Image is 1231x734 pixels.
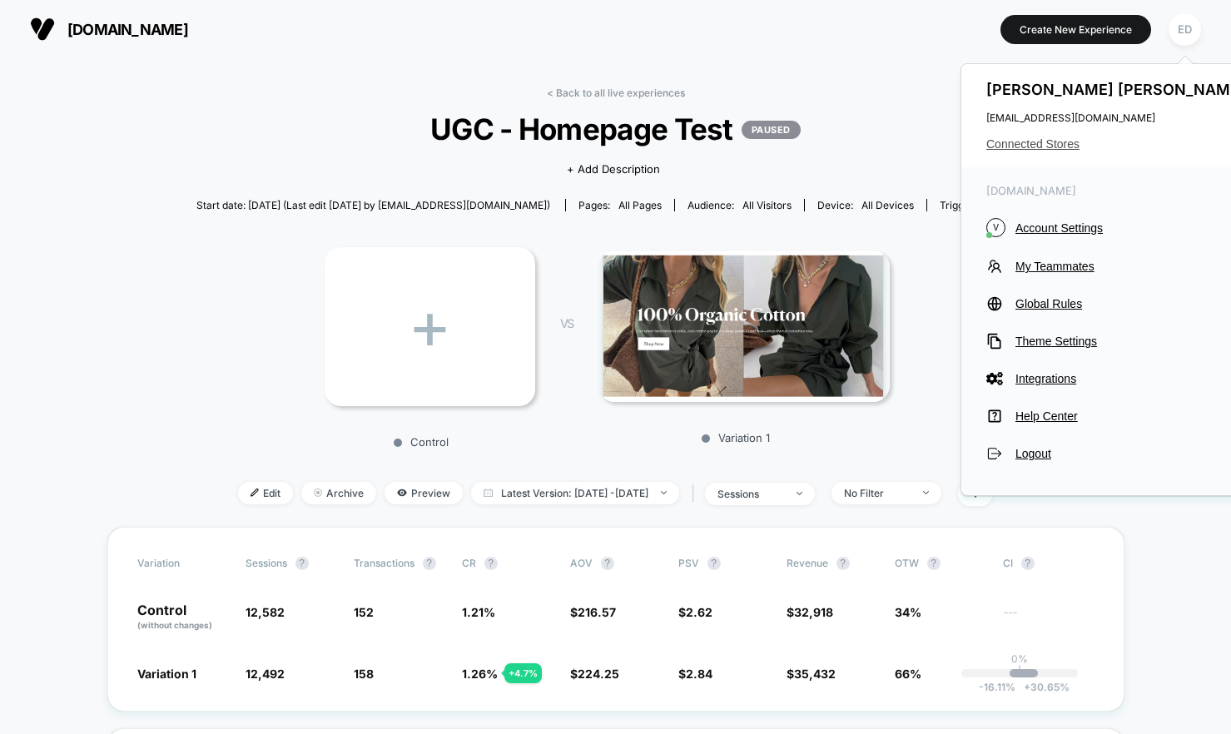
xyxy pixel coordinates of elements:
span: Start date: [DATE] (Last edit [DATE] by [EMAIL_ADDRESS][DOMAIN_NAME]) [196,199,550,211]
span: $ [678,605,712,619]
img: end [661,491,667,494]
button: ? [707,557,721,570]
span: 216.57 [578,605,616,619]
span: 66% [895,667,921,681]
div: Audience: [687,199,792,211]
span: UGC - Homepage Test [239,112,993,146]
button: ? [1021,557,1035,570]
span: CR [462,557,476,569]
span: (without changes) [137,620,212,630]
span: | [687,482,705,506]
span: $ [787,667,836,681]
span: 1.21 % [462,605,495,619]
span: 32,918 [794,605,833,619]
img: end [314,489,322,497]
p: PAUSED [742,121,801,139]
span: all pages [618,199,662,211]
img: Variation 1 main [598,250,890,402]
i: V [986,218,1005,237]
p: Control [137,603,229,632]
img: end [923,491,929,494]
span: Transactions [354,557,414,569]
span: [DOMAIN_NAME] [67,21,188,38]
span: PSV [678,557,699,569]
img: Visually logo [30,17,55,42]
a: < Back to all live experiences [547,87,685,99]
span: VS [560,316,573,330]
span: + [1024,681,1030,693]
span: $ [570,605,616,619]
span: Variation 1 [137,667,196,681]
button: ? [295,557,309,570]
span: Edit [238,482,293,504]
span: $ [570,667,619,681]
div: ED [1169,13,1201,46]
div: + [325,247,535,406]
span: $ [787,605,833,619]
span: All Visitors [742,199,792,211]
p: 0% [1011,652,1028,665]
p: Control [316,435,527,449]
button: ? [927,557,941,570]
div: Pages: [578,199,662,211]
span: 158 [354,667,374,681]
span: Revenue [787,557,828,569]
button: ED [1164,12,1206,47]
span: Sessions [246,557,287,569]
span: 12,582 [246,605,285,619]
span: CI [1003,557,1094,570]
img: calendar [484,489,493,497]
button: [DOMAIN_NAME] [25,16,193,42]
img: edit [251,489,259,497]
span: 224.25 [578,667,619,681]
p: Variation 1 [590,431,881,444]
button: ? [484,557,498,570]
span: Archive [301,482,376,504]
span: 2.62 [686,605,712,619]
span: Latest Version: [DATE] - [DATE] [471,482,679,504]
span: 12,492 [246,667,285,681]
button: Create New Experience [1000,15,1151,44]
span: Preview [385,482,463,504]
div: + 4.7 % [504,663,542,683]
button: ? [601,557,614,570]
span: 34% [895,605,921,619]
span: --- [1003,608,1094,632]
div: No Filter [844,487,911,499]
span: 1.26 % [462,667,498,681]
div: sessions [717,488,784,500]
span: 35,432 [794,667,836,681]
img: end [797,492,802,495]
span: 2.84 [686,667,712,681]
div: Trigger: [940,199,1035,211]
span: Variation [137,557,229,570]
button: ? [423,557,436,570]
p: | [1018,665,1021,677]
span: OTW [895,557,986,570]
span: AOV [570,557,593,569]
span: 30.65 % [1015,681,1070,693]
button: ? [836,557,850,570]
span: + Add Description [567,161,660,178]
span: 152 [354,605,374,619]
span: Device: [804,199,926,211]
span: -16.11 % [979,681,1015,693]
span: all devices [861,199,914,211]
span: $ [678,667,712,681]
